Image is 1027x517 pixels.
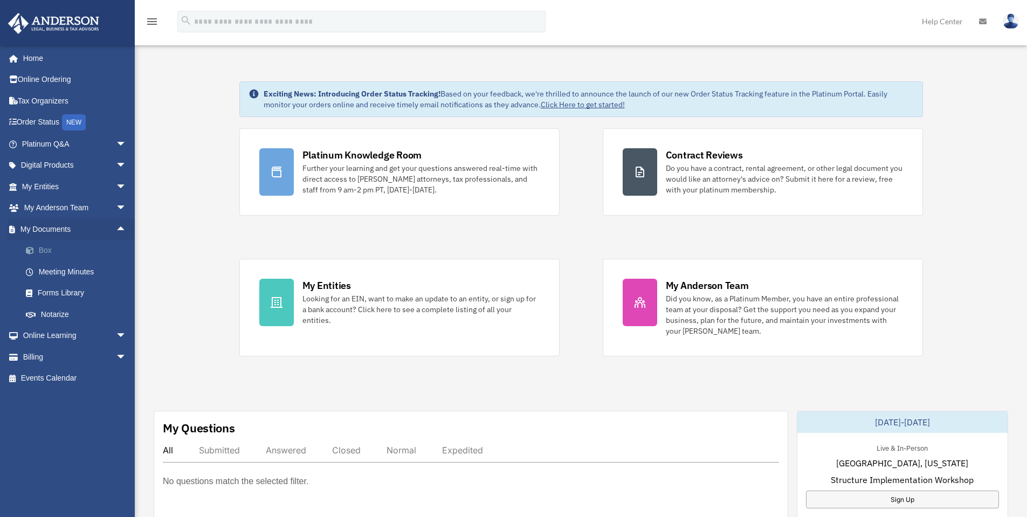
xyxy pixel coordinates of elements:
[116,155,137,177] span: arrow_drop_down
[836,457,968,470] span: [GEOGRAPHIC_DATA], [US_STATE]
[8,133,143,155] a: Platinum Q&Aarrow_drop_down
[116,218,137,240] span: arrow_drop_up
[8,325,143,347] a: Online Learningarrow_drop_down
[266,445,306,456] div: Answered
[264,89,440,99] strong: Exciting News: Introducing Order Status Tracking!
[8,218,143,240] a: My Documentsarrow_drop_up
[603,259,923,356] a: My Anderson Team Did you know, as a Platinum Member, you have an entire professional team at your...
[541,100,625,109] a: Click Here to get started!
[62,114,86,130] div: NEW
[146,15,158,28] i: menu
[666,279,749,292] div: My Anderson Team
[806,491,999,508] a: Sign Up
[8,155,143,176] a: Digital Productsarrow_drop_down
[15,240,143,261] a: Box
[797,411,1008,433] div: [DATE]-[DATE]
[163,420,235,436] div: My Questions
[8,112,143,134] a: Order StatusNEW
[116,176,137,198] span: arrow_drop_down
[603,128,923,216] a: Contract Reviews Do you have a contract, rental agreement, or other legal document you would like...
[116,197,137,219] span: arrow_drop_down
[239,128,560,216] a: Platinum Knowledge Room Further your learning and get your questions answered real-time with dire...
[264,88,914,110] div: Based on your feedback, we're thrilled to announce the launch of our new Order Status Tracking fe...
[666,293,903,336] div: Did you know, as a Platinum Member, you have an entire professional team at your disposal? Get th...
[8,90,143,112] a: Tax Organizers
[666,148,743,162] div: Contract Reviews
[1003,13,1019,29] img: User Pic
[180,15,192,26] i: search
[239,259,560,356] a: My Entities Looking for an EIN, want to make an update to an entity, or sign up for a bank accoun...
[302,293,540,326] div: Looking for an EIN, want to make an update to an entity, or sign up for a bank account? Click her...
[387,445,416,456] div: Normal
[116,346,137,368] span: arrow_drop_down
[8,346,143,368] a: Billingarrow_drop_down
[8,368,143,389] a: Events Calendar
[666,163,903,195] div: Do you have a contract, rental agreement, or other legal document you would like an attorney's ad...
[199,445,240,456] div: Submitted
[302,163,540,195] div: Further your learning and get your questions answered real-time with direct access to [PERSON_NAM...
[15,282,143,304] a: Forms Library
[302,279,351,292] div: My Entities
[163,474,308,489] p: No questions match the selected filter.
[442,445,483,456] div: Expedited
[8,69,143,91] a: Online Ordering
[146,19,158,28] a: menu
[163,445,173,456] div: All
[868,442,936,453] div: Live & In-Person
[15,304,143,325] a: Notarize
[332,445,361,456] div: Closed
[116,133,137,155] span: arrow_drop_down
[831,473,974,486] span: Structure Implementation Workshop
[8,197,143,219] a: My Anderson Teamarrow_drop_down
[5,13,102,34] img: Anderson Advisors Platinum Portal
[302,148,422,162] div: Platinum Knowledge Room
[8,176,143,197] a: My Entitiesarrow_drop_down
[8,47,137,69] a: Home
[15,261,143,282] a: Meeting Minutes
[116,325,137,347] span: arrow_drop_down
